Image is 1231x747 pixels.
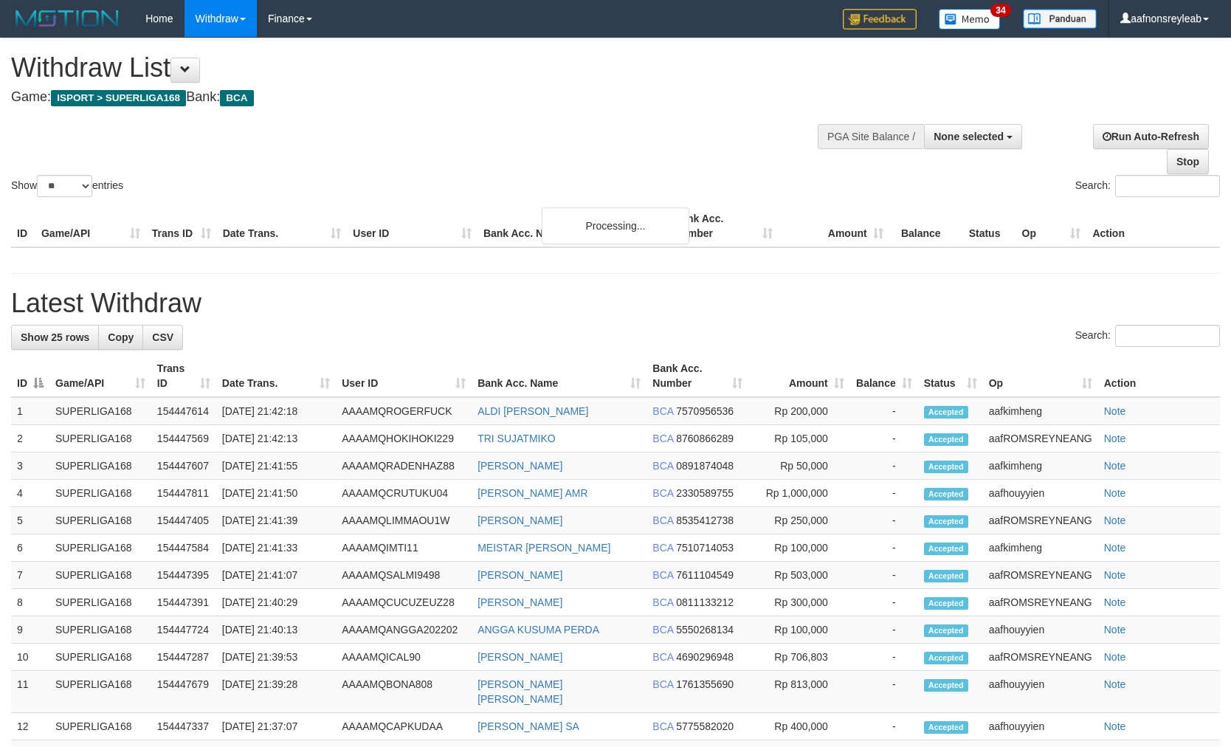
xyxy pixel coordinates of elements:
[676,720,734,732] span: Copy 5775582020 to clipboard
[983,616,1098,644] td: aafhouyyien
[49,534,151,562] td: SUPERLIGA168
[983,713,1098,740] td: aafhouyyien
[676,624,734,636] span: Copy 5550268134 to clipboard
[850,397,918,425] td: -
[477,720,579,732] a: [PERSON_NAME] SA
[151,589,216,616] td: 154447391
[477,678,562,705] a: [PERSON_NAME] [PERSON_NAME]
[49,355,151,397] th: Game/API: activate to sort column ascending
[748,713,850,740] td: Rp 400,000
[49,713,151,740] td: SUPERLIGA168
[843,9,917,30] img: Feedback.jpg
[748,534,850,562] td: Rp 100,000
[676,514,734,526] span: Copy 8535412738 to clipboard
[652,624,673,636] span: BCA
[918,355,983,397] th: Status: activate to sort column ascending
[748,355,850,397] th: Amount: activate to sort column ascending
[1104,596,1126,608] a: Note
[1104,514,1126,526] a: Note
[11,671,49,713] td: 11
[49,562,151,589] td: SUPERLIGA168
[748,425,850,452] td: Rp 105,000
[11,397,49,425] td: 1
[818,124,924,149] div: PGA Site Balance /
[11,507,49,534] td: 5
[652,542,673,554] span: BCA
[11,205,35,247] th: ID
[924,652,968,664] span: Accepted
[151,616,216,644] td: 154447724
[1075,325,1220,347] label: Search:
[850,355,918,397] th: Balance: activate to sort column ascending
[850,589,918,616] td: -
[748,589,850,616] td: Rp 300,000
[151,644,216,671] td: 154447287
[220,90,253,106] span: BCA
[646,355,748,397] th: Bank Acc. Number: activate to sort column ascending
[676,542,734,554] span: Copy 7510714053 to clipboard
[216,452,336,480] td: [DATE] 21:41:55
[49,644,151,671] td: SUPERLIGA168
[477,487,587,499] a: [PERSON_NAME] AMR
[748,671,850,713] td: Rp 813,000
[151,507,216,534] td: 154447405
[748,397,850,425] td: Rp 200,000
[477,624,599,636] a: ANGGA KUSUMA PERDA
[676,405,734,417] span: Copy 7570956536 to clipboard
[477,569,562,581] a: [PERSON_NAME]
[939,9,1001,30] img: Button%20Memo.svg
[11,480,49,507] td: 4
[336,480,472,507] td: AAAAMQCRUTUKU04
[151,397,216,425] td: 154447614
[934,131,1004,142] span: None selected
[924,570,968,582] span: Accepted
[924,488,968,500] span: Accepted
[676,569,734,581] span: Copy 7611104549 to clipboard
[336,397,472,425] td: AAAAMQROGERFUCK
[11,289,1220,318] h1: Latest Withdraw
[35,205,146,247] th: Game/API
[142,325,183,350] a: CSV
[676,651,734,663] span: Copy 4690296948 to clipboard
[49,616,151,644] td: SUPERLIGA168
[11,616,49,644] td: 9
[924,406,968,419] span: Accepted
[216,397,336,425] td: [DATE] 21:42:18
[151,425,216,452] td: 154447569
[49,589,151,616] td: SUPERLIGA168
[850,562,918,589] td: -
[1023,9,1097,29] img: panduan.png
[216,671,336,713] td: [DATE] 21:39:28
[336,507,472,534] td: AAAAMQLIMMAOU1W
[983,452,1098,480] td: aafkimheng
[1115,175,1220,197] input: Search:
[924,515,968,528] span: Accepted
[216,562,336,589] td: [DATE] 21:41:07
[11,562,49,589] td: 7
[336,616,472,644] td: AAAAMQANGGA202202
[924,124,1022,149] button: None selected
[1104,624,1126,636] a: Note
[850,425,918,452] td: -
[652,596,673,608] span: BCA
[1104,460,1126,472] a: Note
[336,562,472,589] td: AAAAMQSALMI9498
[477,205,668,247] th: Bank Acc. Name
[850,644,918,671] td: -
[37,175,92,197] select: Showentries
[1104,720,1126,732] a: Note
[49,671,151,713] td: SUPERLIGA168
[152,331,173,343] span: CSV
[924,679,968,692] span: Accepted
[748,616,850,644] td: Rp 100,000
[748,480,850,507] td: Rp 1,000,000
[983,644,1098,671] td: aafROMSREYNEANG
[924,624,968,637] span: Accepted
[990,4,1010,17] span: 34
[216,480,336,507] td: [DATE] 21:41:50
[216,507,336,534] td: [DATE] 21:41:39
[1075,175,1220,197] label: Search:
[216,616,336,644] td: [DATE] 21:40:13
[924,721,968,734] span: Accepted
[98,325,143,350] a: Copy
